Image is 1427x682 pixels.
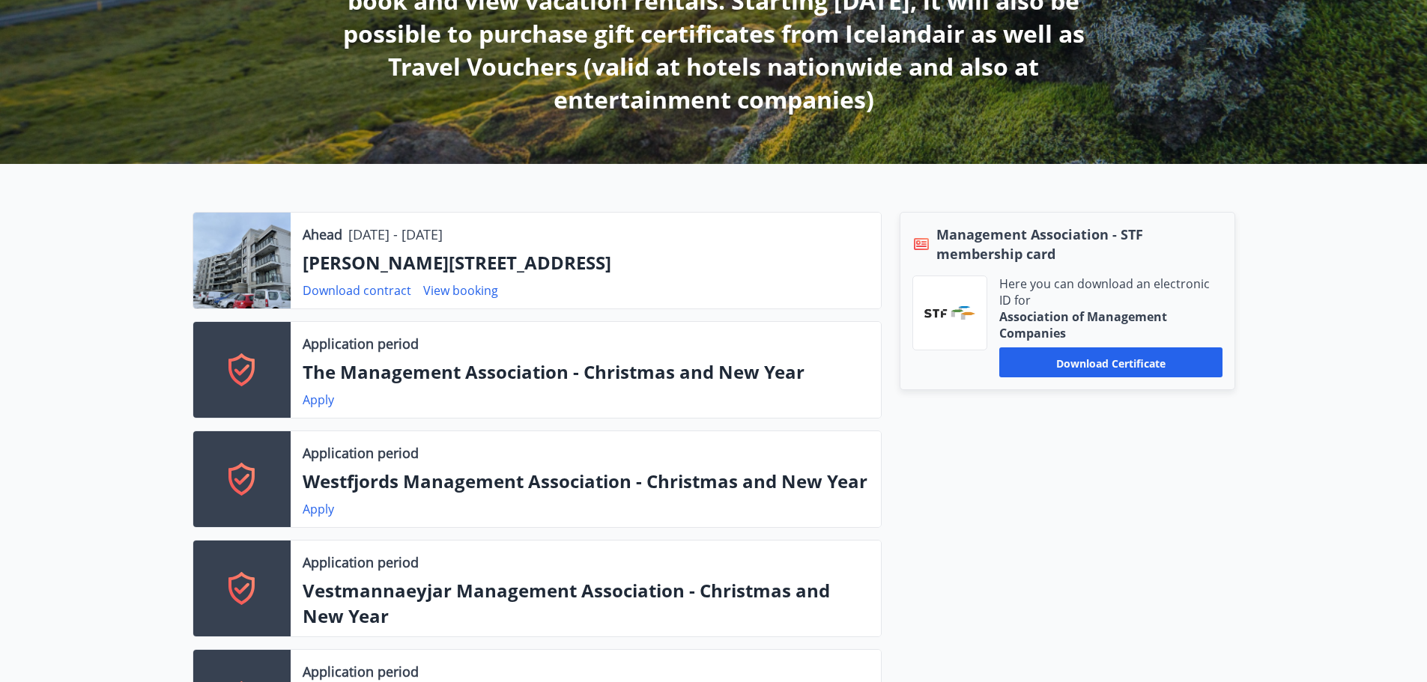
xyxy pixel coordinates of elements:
[303,359,805,384] font: The Management Association - Christmas and New Year
[303,225,342,243] font: Ahead
[303,282,411,299] font: Download contract
[303,636,334,652] font: Apply
[303,501,334,517] font: Apply
[936,225,1143,263] font: Management Association - STF membership card
[303,250,611,275] font: [PERSON_NAME][STREET_ADDRESS]
[999,275,1210,308] font: Here you can download an electronic ID for
[1056,356,1166,370] font: Download certificate
[303,444,419,462] font: Application period
[423,282,498,299] font: View booking
[303,663,419,681] font: Application period
[303,578,830,628] font: Vestmannaeyjar Management Association - Christmas and New Year
[303,553,419,571] font: Application period
[303,469,867,493] font: Westfjords Management Association - Christmas and New Year
[303,335,419,353] font: Application period
[348,225,443,244] p: [DATE] - [DATE]
[924,306,975,320] img: vjCaq2fThgY3EUYqSgpjEiBg6WP39ov69hlhuPVN.png
[303,392,334,408] font: Apply
[999,308,1167,341] font: Association of Management Companies
[999,347,1223,377] button: Download certificate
